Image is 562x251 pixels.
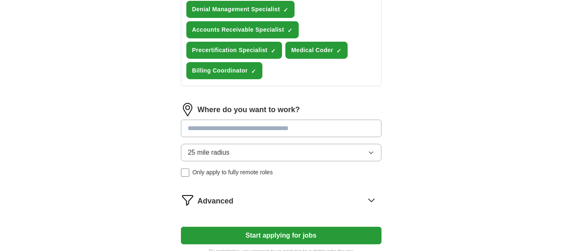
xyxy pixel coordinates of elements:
[193,168,273,177] span: Only apply to fully remote roles
[336,48,341,54] span: ✓
[198,196,234,207] span: Advanced
[251,68,256,75] span: ✓
[198,104,300,115] label: Where do you want to work?
[192,5,280,14] span: Denial Management Specialist
[285,42,348,59] button: Medical Coder✓
[181,144,381,161] button: 25 mile radius
[271,48,276,54] span: ✓
[192,66,248,75] span: Billing Coordinator
[188,148,230,158] span: 25 mile radius
[186,21,299,38] button: Accounts Receivable Specialist✓
[186,1,295,18] button: Denial Management Specialist✓
[287,27,292,34] span: ✓
[186,62,262,79] button: Billing Coordinator✓
[181,227,381,244] button: Start applying for jobs
[192,46,268,55] span: Precertification Specialist
[192,25,285,34] span: Accounts Receivable Specialist
[181,168,189,177] input: Only apply to fully remote roles
[181,103,194,116] img: location.png
[181,193,194,207] img: filter
[186,42,282,59] button: Precertification Specialist✓
[283,7,288,13] span: ✓
[291,46,333,55] span: Medical Coder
